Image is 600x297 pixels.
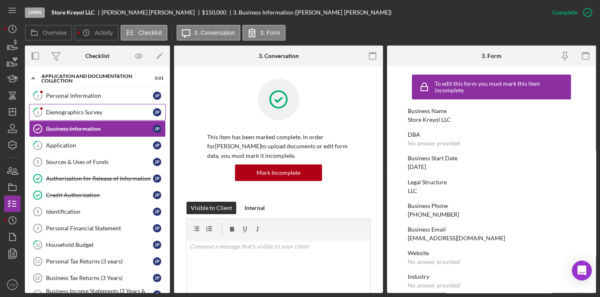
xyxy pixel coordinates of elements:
[408,179,575,186] div: Legal Structure
[46,208,153,215] div: Identification
[242,25,285,41] button: 3. Form
[153,141,161,150] div: J P
[29,220,166,237] a: 9Personal Financial StatementJP
[481,53,501,59] div: 3. Form
[25,25,72,41] button: Overview
[138,29,162,36] label: Checklist
[552,4,577,21] div: Complete
[235,164,322,181] button: Mark Incomplete
[29,154,166,170] a: 5Sources & Uses of FundsJP
[29,253,166,270] a: 11Personal Tax Returns (3 years)JP
[153,92,161,100] div: J P
[29,87,166,104] a: 1Personal InformationJP
[46,192,153,198] div: Credit Authorization
[408,273,575,280] div: Industry
[153,257,161,266] div: J P
[36,142,39,148] tspan: 4
[4,276,21,293] button: VG
[35,259,40,264] tspan: 11
[186,202,236,214] button: Visible to Client
[153,241,161,249] div: J P
[35,275,40,280] tspan: 12
[29,270,166,286] a: 12Business Tax Returns (3 Years)JP
[194,29,235,36] label: 3. Conversation
[408,108,575,114] div: Business Name
[153,191,161,199] div: J P
[29,187,166,203] a: Credit AuthorizationJP
[544,4,596,21] button: Complete
[153,108,161,116] div: J P
[408,235,505,241] div: [EMAIL_ADDRESS][DOMAIN_NAME]
[46,142,153,149] div: Application
[153,224,161,232] div: J P
[244,202,265,214] div: Internal
[408,140,460,147] div: No answer provided
[177,25,240,41] button: 3. Conversation
[153,174,161,183] div: J P
[35,242,41,247] tspan: 10
[408,226,575,233] div: Business Email
[29,104,166,121] a: 2Demographics SurveyJP
[46,159,153,165] div: Sources & Uses of Funds
[29,137,166,154] a: 4ApplicationJP
[36,109,39,115] tspan: 2
[36,93,39,98] tspan: 1
[41,74,143,83] div: Application and Documentation Collection
[153,208,161,216] div: J P
[29,203,166,220] a: 8IdentificationJP
[46,109,153,116] div: Demographics Survey
[233,9,391,16] div: 3. Business Information ([PERSON_NAME] [PERSON_NAME])
[259,53,299,59] div: 3. Conversation
[29,121,166,137] a: Business InformationJP
[29,237,166,253] a: 10Household BudgetJP
[408,164,426,170] div: [DATE]
[121,25,167,41] button: Checklist
[10,283,15,287] text: VG
[35,292,40,297] tspan: 13
[74,25,118,41] button: Activity
[43,29,67,36] label: Overview
[207,133,350,160] p: This item has been marked complete. In order for [PERSON_NAME] to upload documents or edit form d...
[149,76,164,81] div: 3 / 21
[46,241,153,248] div: Household Budget
[29,170,166,187] a: Authorization for Release of InformationJP
[260,29,280,36] label: 3. Form
[46,175,153,182] div: Authorization for Release of Information
[202,9,226,16] span: $150,000
[94,29,113,36] label: Activity
[256,164,300,181] div: Mark Incomplete
[408,211,459,218] div: [PHONE_NUMBER]
[408,116,451,123] div: Store Kreyol LLC
[51,9,94,16] b: Store Kreyol LLC
[408,131,575,138] div: DBA
[435,80,569,94] div: To edit this form you must mark this item incomplete
[36,159,39,164] tspan: 5
[46,92,153,99] div: Personal Information
[408,258,460,265] div: No answer provided
[85,53,109,59] div: Checklist
[572,261,592,280] div: Open Intercom Messenger
[46,225,153,232] div: Personal Financial Statement
[46,258,153,265] div: Personal Tax Returns (3 years)
[153,158,161,166] div: J P
[36,209,39,214] tspan: 8
[46,275,153,281] div: Business Tax Returns (3 Years)
[240,202,269,214] button: Internal
[46,126,153,132] div: Business Information
[408,282,460,289] div: No answer provided
[36,226,39,231] tspan: 9
[408,188,417,194] div: LLC
[153,274,161,282] div: J P
[191,202,232,214] div: Visible to Client
[102,9,202,16] div: [PERSON_NAME] [PERSON_NAME]
[408,155,575,162] div: Business Start Date
[153,125,161,133] div: J P
[25,7,45,18] div: Open
[408,250,575,256] div: Website
[408,203,575,209] div: Business Phone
